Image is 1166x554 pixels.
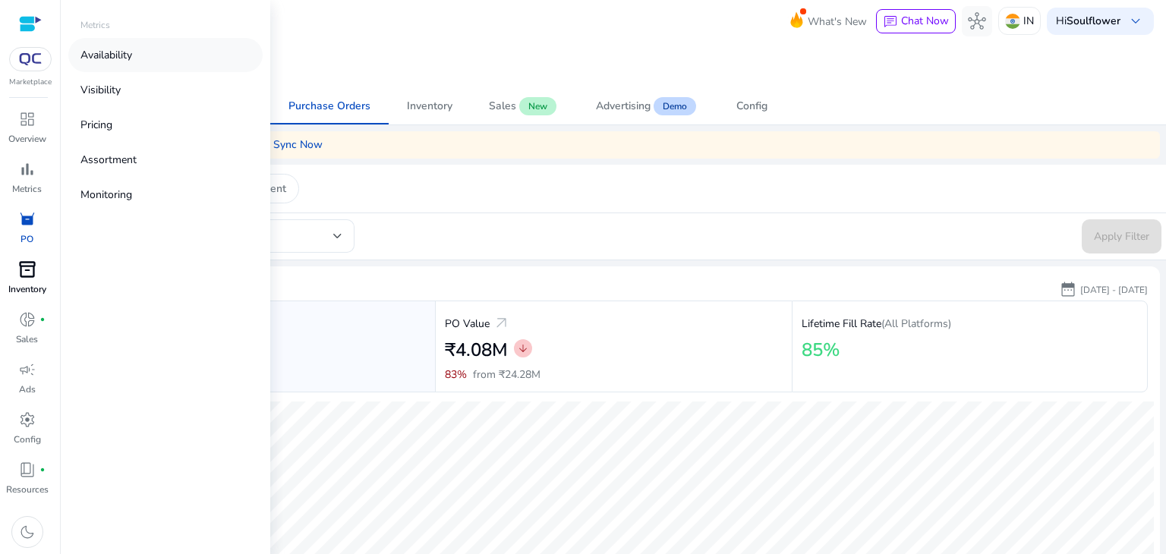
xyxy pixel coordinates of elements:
p: Visibility [80,82,121,98]
p: from ₹24.28M [473,367,540,382]
span: book_4 [18,461,36,479]
span: campaign [18,360,36,379]
p: Marketplace [9,77,52,88]
button: hub [962,6,992,36]
span: (All Platforms) [881,316,951,331]
div: Purchase Orders [288,101,370,112]
span: settings [18,411,36,429]
span: dashboard [18,110,36,128]
div: Inventory [407,101,452,112]
p: PO Value [445,316,490,332]
p: [DATE] - [DATE] [1080,283,1148,297]
p: Inventory [8,282,46,296]
p: 83% [445,367,467,382]
h2: ₹4.08M [445,339,508,361]
div: Sales [489,101,516,112]
h2: 85% [802,339,840,361]
p: Resources [6,483,49,496]
p: Availability [80,47,132,63]
span: arrow_downward [517,342,529,354]
span: donut_small [18,310,36,329]
span: chat [883,14,898,30]
span: New [519,97,556,115]
p: Overview [8,132,46,146]
span: dark_mode [18,523,36,541]
img: QC-logo.svg [17,53,44,65]
div: Advertising [596,101,651,112]
span: hub [968,12,986,30]
img: in.svg [1005,14,1020,29]
p: Monitoring [80,187,132,203]
span: arrow_outward [493,314,511,332]
p: Sales [16,332,38,346]
span: date_range [1059,280,1077,298]
span: Chat Now [901,14,949,28]
p: PO [20,232,33,246]
span: bar_chart [18,160,36,178]
button: Sync Now [267,133,329,157]
p: Config [14,433,41,446]
p: Ads [19,382,36,396]
p: Hi [1056,16,1120,27]
p: Metrics [12,182,42,196]
p: IN [1023,8,1034,34]
span: inventory_2 [18,260,36,279]
span: orders [18,210,36,228]
p: Assortment [80,152,137,168]
span: What's New [808,8,867,35]
div: Config [736,101,767,112]
span: fiber_manual_record [39,467,46,473]
span: fiber_manual_record [39,316,46,323]
span: Demo [654,97,696,115]
p: Lifetime Fill Rate [802,316,951,332]
b: Soulflower [1067,14,1120,28]
span: Sync Now [273,137,323,153]
p: Pricing [80,117,112,133]
span: keyboard_arrow_down [1127,12,1145,30]
button: chatChat Now [876,9,956,33]
p: Metrics [80,18,110,32]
